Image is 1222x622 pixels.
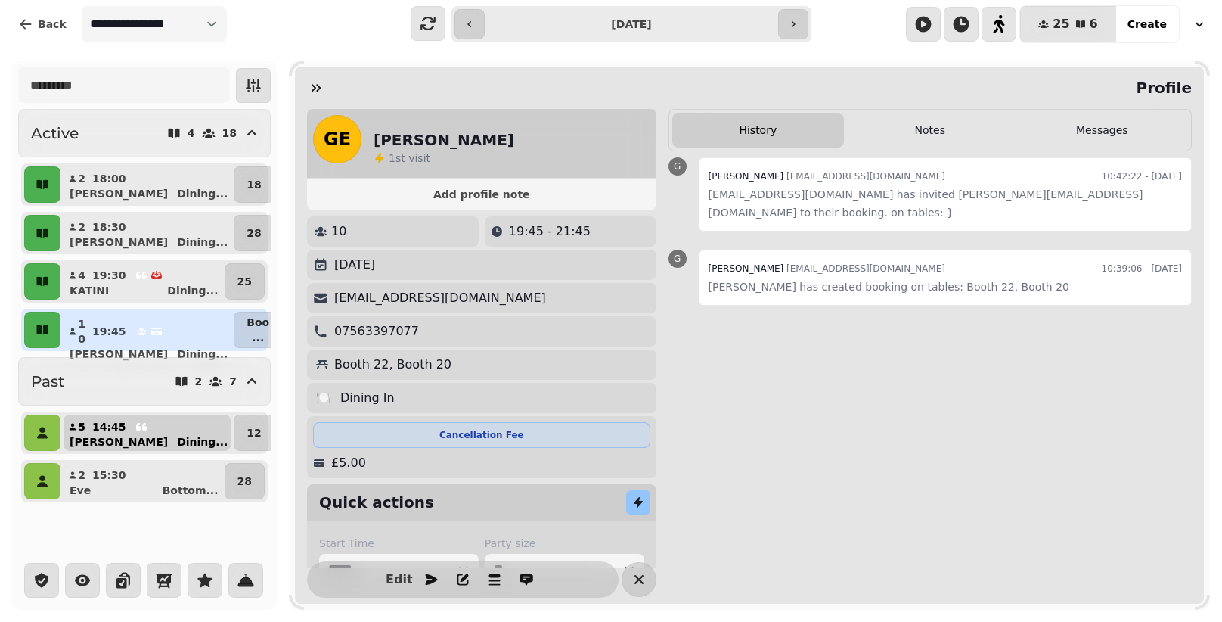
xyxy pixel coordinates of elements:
[225,463,265,499] button: 28
[709,185,1182,222] p: [EMAIL_ADDRESS][DOMAIN_NAME] has invited [PERSON_NAME][EMAIL_ADDRESS][DOMAIN_NAME] to their booki...
[225,263,265,300] button: 25
[1127,19,1167,30] span: Create
[509,222,591,241] p: 19:45 - 21:45
[709,263,784,274] span: [PERSON_NAME]
[334,356,451,374] p: Booth 22, Booth 20
[1020,6,1115,42] button: 256
[64,312,231,348] button: 1019:45[PERSON_NAME]Dining...
[38,19,67,30] span: Back
[70,235,168,250] p: [PERSON_NAME]
[70,483,91,498] p: Eve
[384,564,414,595] button: Edit
[77,419,86,434] p: 5
[313,185,650,204] button: Add profile note
[77,316,86,347] p: 10
[674,162,681,171] span: G
[177,186,228,201] p: Dining ...
[709,171,784,182] span: [PERSON_NAME]
[324,130,351,148] span: GE
[234,215,274,251] button: 28
[313,422,650,448] div: Cancellation Fee
[234,312,282,348] button: Boo...
[64,166,231,203] button: 218:00[PERSON_NAME]Dining...
[247,177,261,192] p: 18
[1016,113,1188,148] button: Messages
[844,113,1016,148] button: Notes
[77,268,86,283] p: 4
[92,219,126,235] p: 18:30
[195,376,203,387] p: 2
[31,123,79,144] h2: Active
[237,274,252,289] p: 25
[167,283,218,298] p: Dining ...
[222,128,237,138] p: 18
[395,152,408,164] span: st
[92,171,126,186] p: 18:00
[188,128,195,138] p: 4
[709,278,1182,296] p: [PERSON_NAME] has created booking on tables: Booth 22, Booth 20
[247,425,261,440] p: 12
[77,219,86,235] p: 2
[177,347,228,362] p: Dining ...
[18,109,271,157] button: Active418
[389,151,430,166] p: visit
[1115,6,1179,42] button: Create
[64,463,222,499] button: 215:30EveBottom...
[325,189,638,200] span: Add profile note
[1102,167,1182,185] time: 10:42:22 - [DATE]
[1053,18,1069,30] span: 25
[390,574,408,586] span: Edit
[709,167,945,185] div: [EMAIL_ADDRESS][DOMAIN_NAME]
[1090,18,1098,30] span: 6
[92,419,126,434] p: 14:45
[70,347,168,362] p: [PERSON_NAME]
[319,536,479,551] label: Start Time
[247,330,269,345] p: ...
[64,415,231,451] button: 514:45[PERSON_NAME]Dining...
[340,389,395,407] p: Dining In
[1130,77,1192,98] h2: Profile
[6,6,79,42] button: Back
[674,254,681,263] span: G
[70,283,109,298] p: KATINI
[331,222,346,241] p: 10
[247,315,269,330] p: Boo
[229,376,237,387] p: 7
[374,129,514,151] h2: [PERSON_NAME]
[70,186,168,201] p: [PERSON_NAME]
[247,225,261,241] p: 28
[316,389,331,407] p: 🍽️
[1102,260,1182,278] time: 10:39:06 - [DATE]
[334,322,419,341] p: 07563397077
[485,536,644,551] label: Party size
[31,371,64,392] h2: Past
[334,256,375,274] p: [DATE]
[92,268,126,283] p: 19:30
[672,113,844,148] button: History
[92,324,126,339] p: 19:45
[18,357,271,406] button: Past27
[177,434,228,449] p: Dining ...
[331,454,366,472] p: £5.00
[163,483,219,498] p: Bottom ...
[177,235,228,250] p: Dining ...
[77,468,86,483] p: 2
[64,263,222,300] button: 419:30KATINIDining...
[234,415,274,451] button: 12
[77,171,86,186] p: 2
[64,215,231,251] button: 218:30[PERSON_NAME]Dining...
[234,166,274,203] button: 18
[334,289,546,307] p: [EMAIL_ADDRESS][DOMAIN_NAME]
[70,434,168,449] p: [PERSON_NAME]
[237,474,252,489] p: 28
[319,492,434,513] h2: Quick actions
[709,260,945,278] div: [EMAIL_ADDRESS][DOMAIN_NAME]
[92,468,126,483] p: 15:30
[389,152,395,164] span: 1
